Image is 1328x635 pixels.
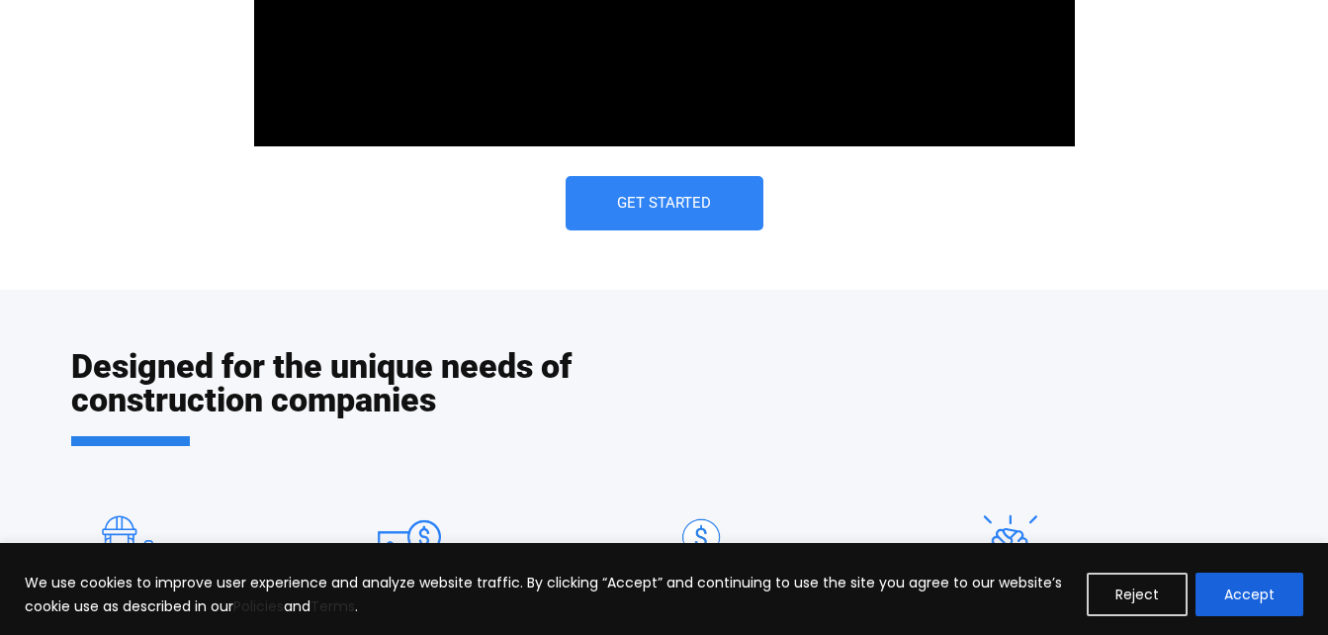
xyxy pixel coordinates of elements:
a: Policies [233,596,284,616]
span: Get Started [617,196,711,211]
button: Reject [1087,573,1188,616]
button: Accept [1195,573,1303,616]
h2: Designed for the unique needs of construction companies [71,349,664,446]
a: Get Started [566,176,763,230]
p: We use cookies to improve user experience and analyze website traffic. By clicking “Accept” and c... [25,571,1072,618]
a: Terms [310,596,355,616]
